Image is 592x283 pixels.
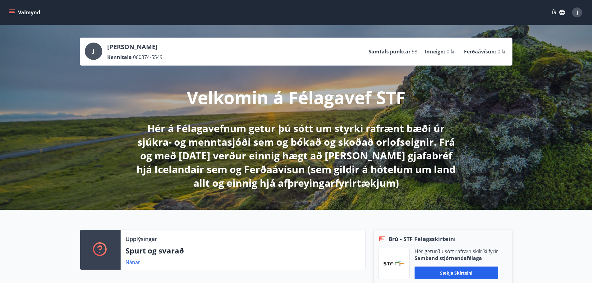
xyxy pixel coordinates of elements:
[126,245,360,256] p: Spurt og svarað
[425,48,445,55] p: Inneign :
[388,235,456,243] span: Brú - STF Félagsskírteini
[383,261,405,266] img: vjCaq2fThgY3EUYqSgpjEiBg6WP39ov69hlhuPVN.png
[369,48,411,55] p: Samtals punktar
[415,248,498,255] p: Hér geturðu sótt rafræn skilríki fyrir
[107,54,132,61] p: Kennitala
[126,259,140,266] a: Nánar
[570,5,585,20] button: J
[576,9,578,16] span: J
[464,48,496,55] p: Ferðaávísun :
[126,235,157,243] p: Upplýsingar
[133,54,163,61] span: 060374-5549
[415,267,498,279] button: Sækja skírteini
[447,48,457,55] span: 0 kr.
[7,7,43,18] button: menu
[548,7,568,18] button: ÍS
[412,48,417,55] span: 98
[132,121,460,190] p: Hér á Félagavefnum getur þú sótt um styrki rafrænt bæði úr sjúkra- og menntasjóði sem og bókað og...
[415,255,498,262] p: Samband stjórnendafélaga
[498,48,507,55] span: 0 kr.
[187,85,406,109] p: Velkomin á Félagavef STF
[93,48,94,55] span: J
[107,43,163,51] p: [PERSON_NAME]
